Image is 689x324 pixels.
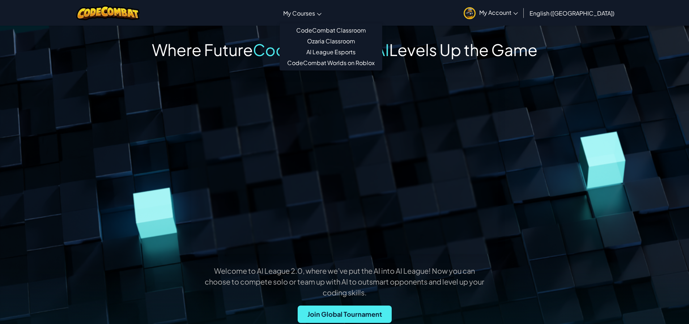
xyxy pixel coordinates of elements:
[85,277,604,287] p: choose to compete solo or team up with AI to outsmart opponents and level up your
[280,36,382,47] a: Ozaria Classroom
[280,47,382,57] a: AI League Esports
[280,57,382,68] a: CodeCombat Worlds on Roblox
[479,9,518,16] span: My Account
[460,1,522,24] a: My Account
[280,3,325,23] a: My Courses
[76,5,140,20] img: CodeCombat logo
[280,25,382,36] a: CodeCombat Classroom
[85,266,604,276] p: Welcome to AI League 2.0, where we’ve put the AI into AI League! Now you can
[389,39,537,60] span: Levels Up the Game
[152,39,253,60] span: Where Future
[464,7,476,19] img: avatar
[298,306,392,323] button: Join Global Tournament
[526,3,618,23] a: English ([GEOGRAPHIC_DATA])
[85,287,604,298] p: coding skills.
[283,9,315,17] span: My Courses
[253,39,309,60] span: Coders
[529,9,614,17] span: English ([GEOGRAPHIC_DATA])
